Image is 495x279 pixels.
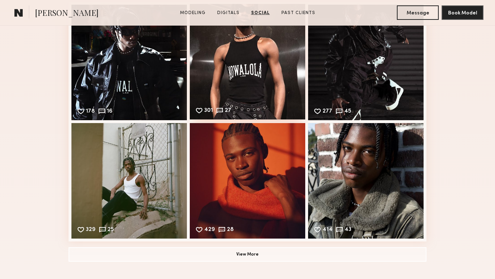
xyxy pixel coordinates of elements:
[323,227,333,234] div: 414
[248,10,273,16] a: Social
[344,109,351,115] div: 45
[227,227,234,234] div: 28
[108,227,114,234] div: 25
[107,109,113,115] div: 16
[214,10,242,16] a: Digitals
[442,9,483,16] a: Book Model
[442,5,483,20] button: Book Model
[279,10,318,16] a: Past Clients
[397,5,439,20] button: Message
[69,247,426,262] button: View More
[35,7,98,20] span: [PERSON_NAME]
[177,10,209,16] a: Modeling
[225,108,231,114] div: 27
[323,109,332,115] div: 277
[86,109,95,115] div: 178
[86,227,96,234] div: 329
[345,227,351,234] div: 43
[204,227,215,234] div: 429
[204,108,213,114] div: 301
